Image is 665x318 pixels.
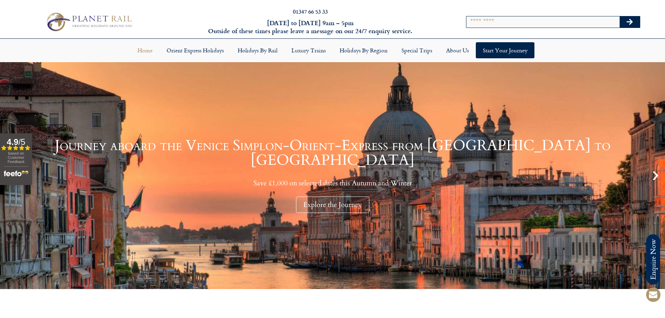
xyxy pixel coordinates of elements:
[476,42,534,58] a: Start your Journey
[394,42,439,58] a: Special Trips
[17,138,648,168] h1: Journey aboard the Venice Simplon-Orient-Express from [GEOGRAPHIC_DATA] to [GEOGRAPHIC_DATA]
[333,42,394,58] a: Holidays by Region
[296,197,369,213] div: Explore the Journey
[231,42,285,58] a: Holidays by Rail
[285,42,333,58] a: Luxury Trains
[439,42,476,58] a: About Us
[17,179,648,187] p: Save £1,000 on selected dates this Autumn and Winter
[293,7,328,15] a: 01347 66 53 33
[3,42,662,58] nav: Menu
[43,10,134,33] img: Planet Rail Train Holidays Logo
[620,16,640,28] button: Search
[179,19,442,35] h6: [DATE] to [DATE] 9am – 5pm Outside of these times please leave a message on our 24/7 enquiry serv...
[160,42,231,58] a: Orient Express Holidays
[131,42,160,58] a: Home
[650,170,662,182] div: Next slide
